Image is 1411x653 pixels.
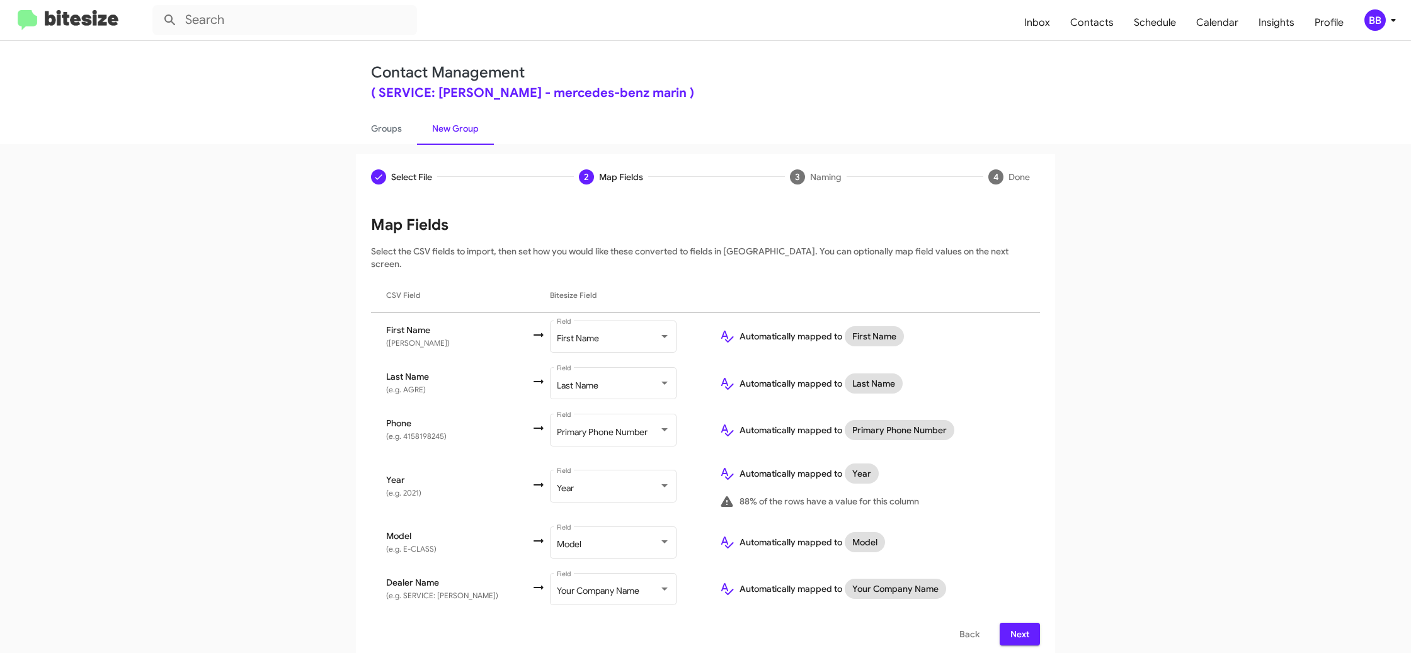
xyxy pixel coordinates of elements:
[845,420,954,440] mat-chip: Primary Phone Number
[1364,9,1386,31] div: BB
[845,373,903,394] mat-chip: Last Name
[719,494,1025,509] div: 88% of the rows have a value for this column
[1186,4,1248,41] a: Calendar
[845,579,946,599] mat-chip: Your Company Name
[719,463,1025,484] div: Automatically mapped to
[386,474,531,486] span: Year
[1014,4,1060,41] a: Inbox
[371,278,531,313] th: CSV Field
[557,426,648,438] span: Primary Phone Number
[1354,9,1397,31] button: BB
[1010,623,1030,645] span: Next
[386,385,426,394] span: (e.g. AGRE)
[557,332,599,344] span: First Name
[371,63,525,82] a: Contact Management
[386,324,531,336] span: First Name
[417,112,494,145] a: New Group
[386,488,421,497] span: (e.g. 2021)
[386,591,498,600] span: (e.g. SERVICE: [PERSON_NAME])
[386,544,437,554] span: (e.g. E-CLASS)
[1000,623,1040,645] button: Next
[557,380,598,391] span: Last Name
[557,482,574,494] span: Year
[386,370,531,383] span: Last Name
[719,420,1025,440] div: Automatically mapped to
[152,5,417,35] input: Search
[386,431,447,441] span: (e.g. 4158198245)
[719,579,1025,599] div: Automatically mapped to
[557,538,581,550] span: Model
[845,326,904,346] mat-chip: First Name
[557,585,639,596] span: Your Company Name
[845,532,885,552] mat-chip: Model
[1305,4,1354,41] a: Profile
[1124,4,1186,41] a: Schedule
[845,463,879,484] mat-chip: Year
[719,373,1025,394] div: Automatically mapped to
[1060,4,1124,41] a: Contacts
[719,326,1025,346] div: Automatically mapped to
[386,576,531,589] span: Dealer Name
[386,338,450,348] span: ([PERSON_NAME])
[356,112,417,145] a: Groups
[1248,4,1305,41] a: Insights
[371,215,1040,235] h1: Map Fields
[719,532,1025,552] div: Automatically mapped to
[371,87,1040,99] div: ( SERVICE: [PERSON_NAME] - mercedes-benz marin )
[386,417,531,429] span: Phone
[959,623,980,645] span: Back
[550,278,709,313] th: Bitesize Field
[949,623,990,645] button: Back
[371,245,1040,270] p: Select the CSV fields to import, then set how you would like these converted to fields in [GEOGRA...
[386,530,531,542] span: Model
